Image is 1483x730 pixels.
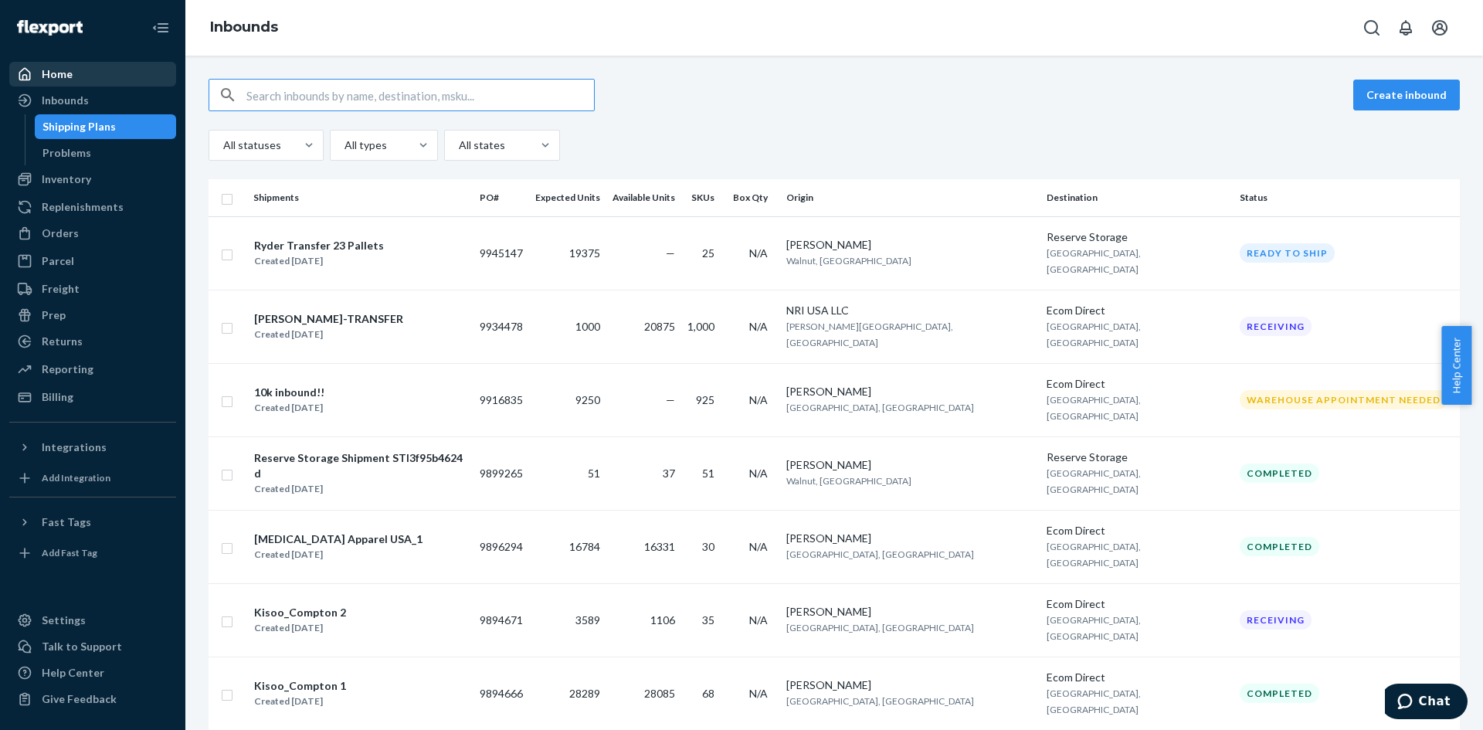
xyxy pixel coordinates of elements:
[9,195,176,219] a: Replenishments
[42,171,91,187] div: Inventory
[254,620,346,636] div: Created [DATE]
[1047,596,1227,612] div: Ecom Direct
[42,389,73,405] div: Billing
[749,320,768,333] span: N/A
[42,334,83,349] div: Returns
[254,311,403,327] div: [PERSON_NAME]-TRANSFER
[42,307,66,323] div: Prep
[1240,463,1319,483] div: Completed
[9,541,176,565] a: Add Fast Tag
[1047,523,1227,538] div: Ecom Direct
[42,199,124,215] div: Replenishments
[644,687,675,700] span: 28085
[1240,610,1312,630] div: Receiving
[786,402,974,413] span: [GEOGRAPHIC_DATA], [GEOGRAPHIC_DATA]
[1047,303,1227,318] div: Ecom Direct
[9,660,176,685] a: Help Center
[210,19,278,36] a: Inbounds
[702,246,714,260] span: 25
[9,608,176,633] a: Settings
[9,687,176,711] button: Give Feedback
[606,179,681,216] th: Available Units
[786,677,1034,693] div: [PERSON_NAME]
[1047,467,1141,495] span: [GEOGRAPHIC_DATA], [GEOGRAPHIC_DATA]
[42,362,93,377] div: Reporting
[222,138,223,153] input: All statuses
[1047,688,1141,715] span: [GEOGRAPHIC_DATA], [GEOGRAPHIC_DATA]
[1047,394,1141,422] span: [GEOGRAPHIC_DATA], [GEOGRAPHIC_DATA]
[42,119,116,134] div: Shipping Plans
[9,221,176,246] a: Orders
[254,450,467,481] div: Reserve Storage Shipment STI3f95b4624d
[9,329,176,354] a: Returns
[35,114,177,139] a: Shipping Plans
[35,141,177,165] a: Problems
[1047,229,1227,245] div: Reserve Storage
[1040,179,1234,216] th: Destination
[786,548,974,560] span: [GEOGRAPHIC_DATA], [GEOGRAPHIC_DATA]
[1240,537,1319,556] div: Completed
[42,281,80,297] div: Freight
[1047,614,1141,642] span: [GEOGRAPHIC_DATA], [GEOGRAPHIC_DATA]
[1047,321,1141,348] span: [GEOGRAPHIC_DATA], [GEOGRAPHIC_DATA]
[644,540,675,553] span: 16331
[681,179,727,216] th: SKUs
[42,226,79,241] div: Orders
[473,179,529,216] th: PO#
[749,467,768,480] span: N/A
[457,138,459,153] input: All states
[749,613,768,626] span: N/A
[42,93,89,108] div: Inbounds
[588,467,600,480] span: 51
[9,303,176,328] a: Prep
[644,320,675,333] span: 20875
[749,540,768,553] span: N/A
[473,216,529,290] td: 9945147
[9,510,176,535] button: Fast Tags
[254,253,384,269] div: Created [DATE]
[198,5,290,50] ol: breadcrumbs
[663,467,675,480] span: 37
[696,393,714,406] span: 925
[1047,450,1227,465] div: Reserve Storage
[17,20,83,36] img: Flexport logo
[575,613,600,626] span: 3589
[42,253,74,269] div: Parcel
[780,179,1040,216] th: Origin
[569,540,600,553] span: 16784
[1353,80,1460,110] button: Create inbound
[42,471,110,484] div: Add Integration
[9,88,176,113] a: Inbounds
[749,687,768,700] span: N/A
[727,179,780,216] th: Box Qty
[254,400,324,416] div: Created [DATE]
[1240,684,1319,703] div: Completed
[254,327,403,342] div: Created [DATE]
[473,363,529,436] td: 9916835
[702,613,714,626] span: 35
[343,138,344,153] input: All types
[9,357,176,382] a: Reporting
[254,694,346,709] div: Created [DATE]
[1240,390,1447,409] div: Warehouse Appointment Needed
[42,145,91,161] div: Problems
[1424,12,1455,43] button: Open account menu
[1047,670,1227,685] div: Ecom Direct
[254,605,346,620] div: Kisoo_Compton 2
[687,320,714,333] span: 1,000
[473,583,529,657] td: 9894671
[9,62,176,87] a: Home
[1047,541,1141,569] span: [GEOGRAPHIC_DATA], [GEOGRAPHIC_DATA]
[9,435,176,460] button: Integrations
[786,457,1034,473] div: [PERSON_NAME]
[666,246,675,260] span: —
[786,604,1034,620] div: [PERSON_NAME]
[1441,326,1471,405] button: Help Center
[145,12,176,43] button: Close Navigation
[247,179,473,216] th: Shipments
[254,481,467,497] div: Created [DATE]
[575,320,600,333] span: 1000
[1047,376,1227,392] div: Ecom Direct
